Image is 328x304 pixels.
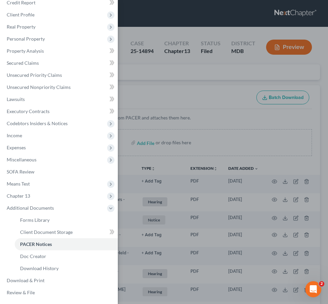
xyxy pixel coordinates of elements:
[1,105,118,117] a: Executory Contracts
[1,274,118,287] a: Download & Print
[7,60,39,66] span: Secured Claims
[7,181,30,187] span: Means Test
[305,281,321,297] iframe: Intercom live chat
[20,265,59,271] span: Download History
[15,226,118,238] a: Client Document Storage
[7,145,26,150] span: Expenses
[20,241,52,247] span: PACER Notices
[7,290,35,295] span: Review & File
[7,169,34,174] span: SOFA Review
[7,157,36,162] span: Miscellaneous
[7,277,45,283] span: Download & Print
[7,133,22,138] span: Income
[15,238,118,250] a: PACER Notices
[20,229,73,235] span: Client Document Storage
[1,69,118,81] a: Unsecured Priority Claims
[7,36,45,42] span: Personal Property
[15,250,118,262] a: Doc Creator
[1,81,118,93] a: Unsecured Nonpriority Claims
[7,193,30,199] span: Chapter 13
[1,45,118,57] a: Property Analysis
[1,57,118,69] a: Secured Claims
[7,12,34,17] span: Client Profile
[7,96,25,102] span: Lawsuits
[20,217,50,223] span: Forms Library
[7,72,62,78] span: Unsecured Priority Claims
[7,108,50,114] span: Executory Contracts
[319,281,324,287] span: 2
[1,93,118,105] a: Lawsuits
[15,214,118,226] a: Forms Library
[7,120,68,126] span: Codebtors Insiders & Notices
[7,24,35,30] span: Real Property
[7,84,71,90] span: Unsecured Nonpriority Claims
[20,253,46,259] span: Doc Creator
[1,287,118,299] a: Review & File
[1,166,118,178] a: SOFA Review
[15,262,118,274] a: Download History
[7,48,44,54] span: Property Analysis
[7,205,54,211] span: Additional Documents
